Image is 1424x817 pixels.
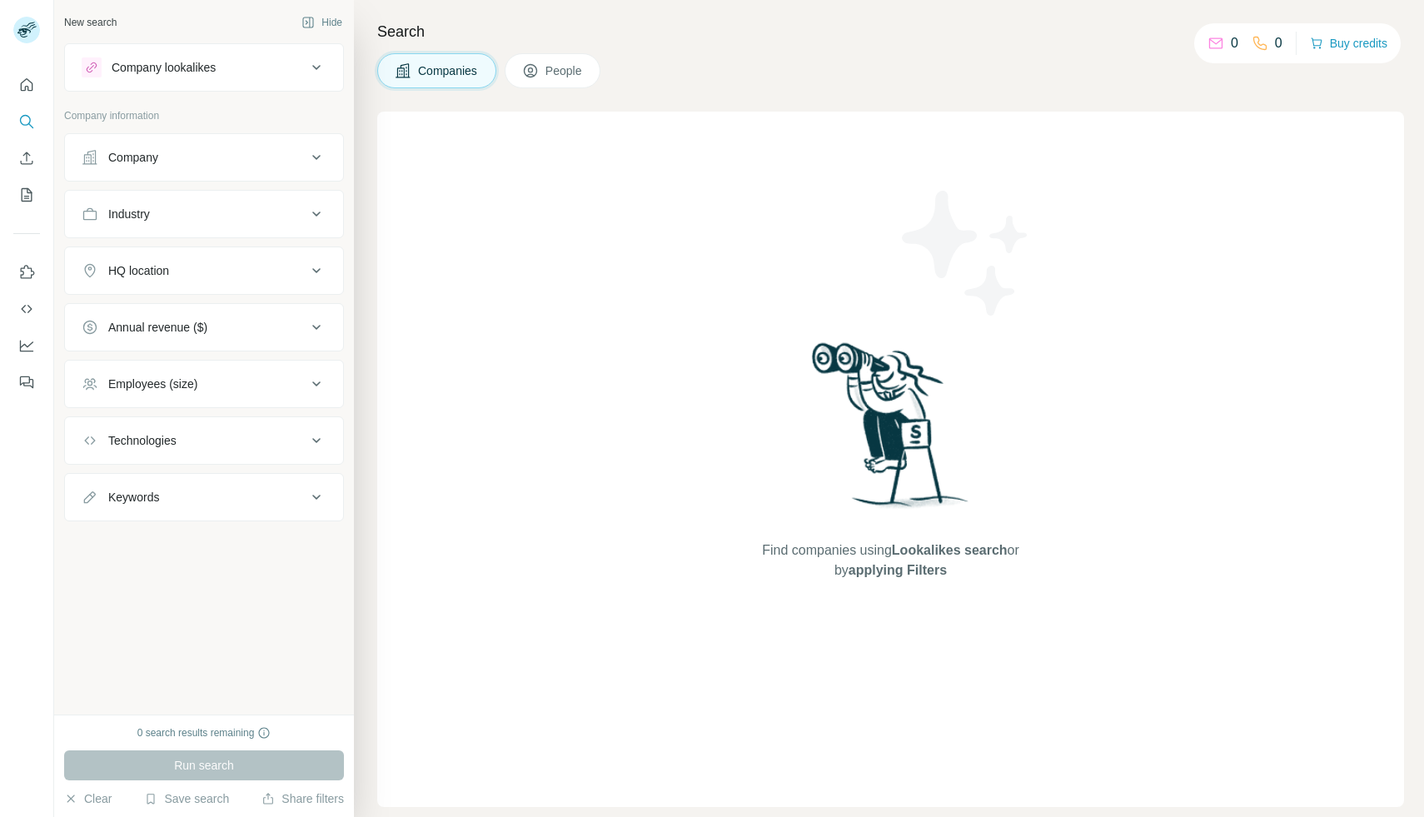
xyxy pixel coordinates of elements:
button: HQ location [65,251,343,291]
button: Company [65,137,343,177]
button: Use Surfe API [13,294,40,324]
div: HQ location [108,262,169,279]
button: Technologies [65,421,343,461]
span: Companies [418,62,479,79]
div: Company lookalikes [112,59,216,76]
button: My lists [13,180,40,210]
div: Industry [108,206,150,222]
img: Surfe Illustration - Stars [891,178,1041,328]
div: Technologies [108,432,177,449]
button: Save search [144,790,229,807]
button: Employees (size) [65,364,343,404]
button: Quick start [13,70,40,100]
p: 0 [1275,33,1282,53]
button: Buy credits [1310,32,1387,55]
div: Company [108,149,158,166]
div: Employees (size) [108,376,197,392]
span: People [545,62,584,79]
button: Use Surfe on LinkedIn [13,257,40,287]
button: Enrich CSV [13,143,40,173]
p: Company information [64,108,344,123]
img: Surfe Illustration - Woman searching with binoculars [804,338,978,524]
div: 0 search results remaining [137,725,271,740]
button: Share filters [261,790,344,807]
button: Dashboard [13,331,40,361]
button: Hide [290,10,354,35]
button: Clear [64,790,112,807]
button: Search [13,107,40,137]
div: New search [64,15,117,30]
div: Annual revenue ($) [108,319,207,336]
span: applying Filters [849,563,947,577]
button: Company lookalikes [65,47,343,87]
button: Keywords [65,477,343,517]
span: Find companies using or by [757,541,1023,580]
button: Annual revenue ($) [65,307,343,347]
h4: Search [377,20,1404,43]
p: 0 [1231,33,1238,53]
button: Industry [65,194,343,234]
span: Lookalikes search [892,543,1008,557]
div: Keywords [108,489,159,506]
button: Feedback [13,367,40,397]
